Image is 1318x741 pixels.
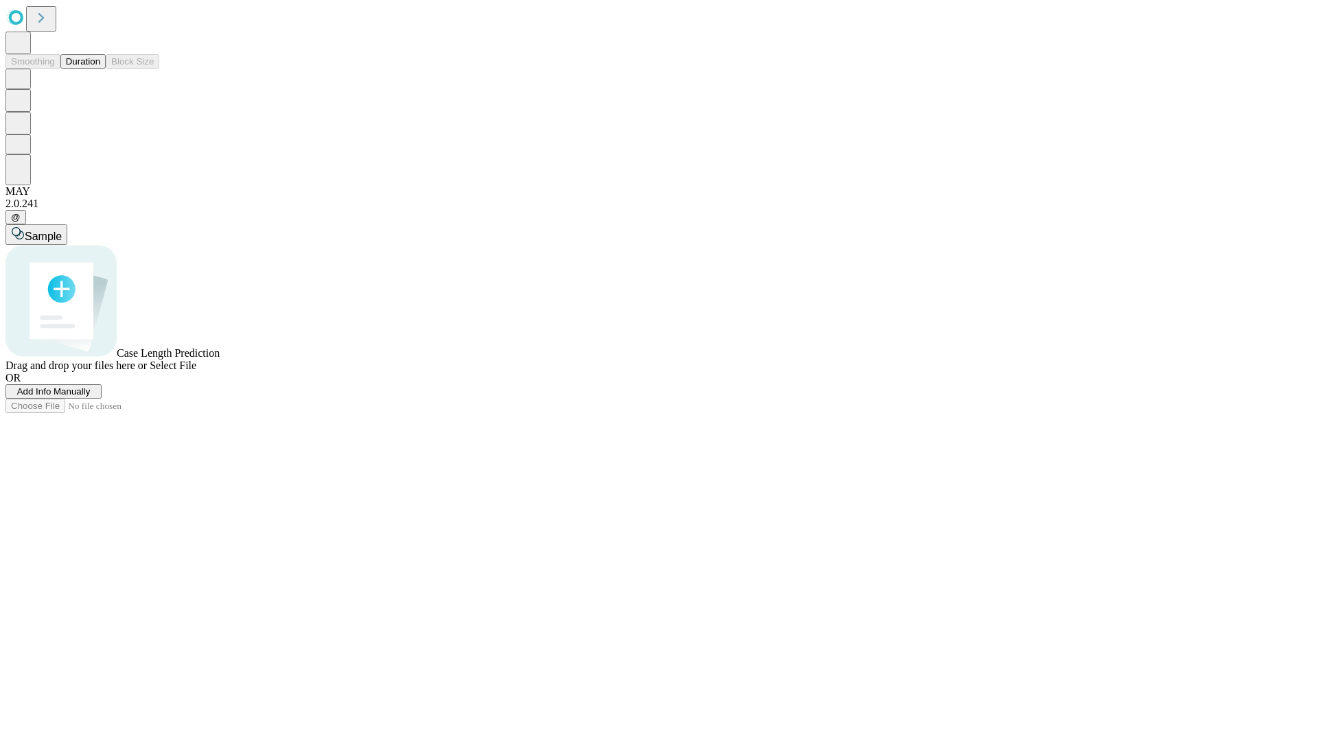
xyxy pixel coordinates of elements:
[5,210,26,224] button: @
[5,198,1313,210] div: 2.0.241
[5,360,147,371] span: Drag and drop your files here or
[11,212,21,222] span: @
[5,54,60,69] button: Smoothing
[5,185,1313,198] div: MAY
[60,54,106,69] button: Duration
[17,386,91,397] span: Add Info Manually
[5,372,21,384] span: OR
[5,224,67,245] button: Sample
[25,231,62,242] span: Sample
[106,54,159,69] button: Block Size
[5,384,102,399] button: Add Info Manually
[150,360,196,371] span: Select File
[117,347,220,359] span: Case Length Prediction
